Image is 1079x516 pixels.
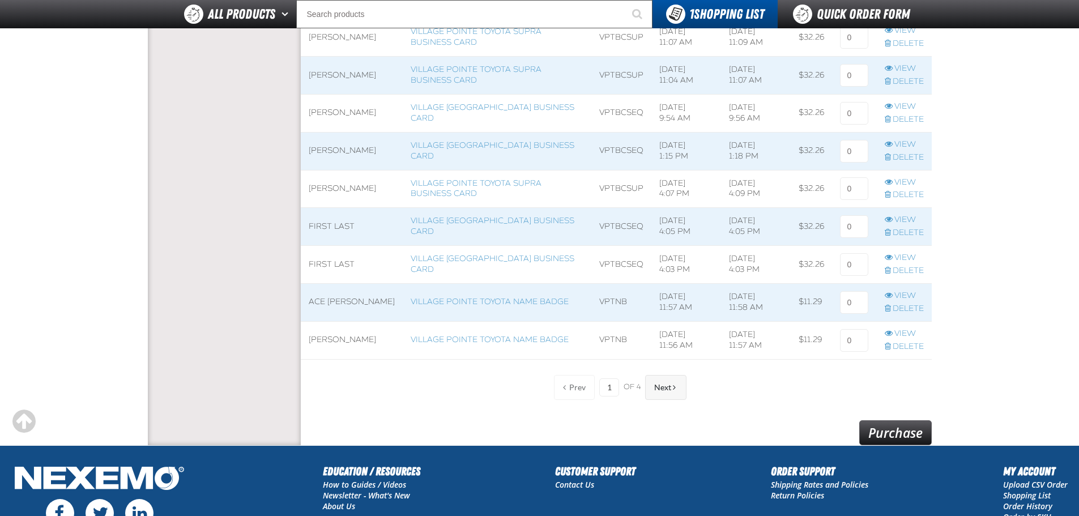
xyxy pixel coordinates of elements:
a: Contact Us [555,479,594,490]
td: $32.26 [791,19,832,57]
a: Village [GEOGRAPHIC_DATA] Business Card [411,140,574,161]
a: View row action [885,177,924,188]
td: $32.26 [791,57,832,95]
td: [PERSON_NAME] [301,132,403,170]
a: View row action [885,63,924,74]
a: View row action [885,139,924,150]
h2: My Account [1003,463,1068,480]
h2: Customer Support [555,463,636,480]
a: Shipping Rates and Policies [771,479,868,490]
button: Next Page [645,375,686,400]
td: [DATE] 1:15 PM [651,132,721,170]
a: Delete row action [885,114,924,125]
input: 0 [840,329,868,352]
a: How to Guides / Videos [323,479,406,490]
td: [DATE] 1:18 PM [721,132,791,170]
td: VPTNB [591,321,651,359]
td: [DATE] 4:05 PM [651,208,721,246]
a: Newsletter - What's New [323,490,410,501]
input: 0 [840,102,868,125]
span: Next Page [654,383,671,392]
a: View row action [885,101,924,112]
input: 0 [840,177,868,200]
a: Delete row action [885,228,924,238]
a: Delete row action [885,76,924,87]
td: $32.26 [791,208,832,246]
td: [DATE] 11:57 AM [721,321,791,359]
td: VPTNB [591,283,651,321]
strong: 1 [689,6,694,22]
span: of 4 [624,382,641,393]
td: [DATE] 11:09 AM [721,19,791,57]
a: Delete row action [885,342,924,352]
img: Nexemo Logo [11,463,187,496]
a: Shopping List [1003,490,1051,501]
td: VPTBCSUP [591,19,651,57]
a: Upload CSV Order [1003,479,1068,490]
a: About Us [323,501,355,511]
td: [PERSON_NAME] [301,321,403,359]
td: First Last [301,246,403,284]
a: View row action [885,291,924,301]
a: Delete row action [885,39,924,49]
td: [DATE] 11:57 AM [651,283,721,321]
a: Village Pointe Toyota Supra Business Card [411,27,541,47]
input: 0 [840,26,868,49]
input: 0 [840,64,868,87]
td: [PERSON_NAME] [301,95,403,133]
span: Shopping List [689,6,764,22]
td: $32.26 [791,246,832,284]
td: [DATE] 11:56 AM [651,321,721,359]
a: Delete row action [885,190,924,201]
a: Village Pointe Toyota Supra Business Card [411,65,541,85]
a: Village Pointe Toyota Name Badge [411,335,569,344]
a: Delete row action [885,266,924,276]
input: 0 [840,215,868,238]
td: $11.29 [791,283,832,321]
td: First Last [301,208,403,246]
a: View row action [885,215,924,225]
td: [PERSON_NAME] [301,57,403,95]
a: Order History [1003,501,1052,511]
td: [DATE] 4:03 PM [651,246,721,284]
input: 0 [840,140,868,163]
h2: Education / Resources [323,463,420,480]
a: Village [GEOGRAPHIC_DATA] Business Card [411,254,574,274]
td: [DATE] 4:07 PM [651,170,721,208]
td: VPTBCSEQ [591,132,651,170]
td: $32.26 [791,95,832,133]
td: [DATE] 9:54 AM [651,95,721,133]
input: 0 [840,291,868,314]
a: View row action [885,329,924,339]
td: [DATE] 11:58 AM [721,283,791,321]
td: [DATE] 11:07 AM [721,57,791,95]
a: Purchase [859,420,932,445]
a: Village Pointe Toyota Supra Business Card [411,178,541,199]
input: 0 [840,253,868,276]
td: [PERSON_NAME] [301,19,403,57]
span: All Products [208,4,275,24]
td: VPTBCSEQ [591,95,651,133]
a: Village [GEOGRAPHIC_DATA] Business Card [411,216,574,236]
td: ACE [PERSON_NAME] [301,283,403,321]
a: Delete row action [885,304,924,314]
a: Village Pointe Toyota Name Badge [411,297,569,306]
td: VPTBCSUP [591,57,651,95]
h2: Order Support [771,463,868,480]
td: [DATE] 11:04 AM [651,57,721,95]
td: $11.29 [791,321,832,359]
a: Village [GEOGRAPHIC_DATA] Business Card [411,103,574,123]
td: [DATE] 4:09 PM [721,170,791,208]
td: VPTBCSEQ [591,246,651,284]
a: Delete row action [885,152,924,163]
td: VPTBCSEQ [591,208,651,246]
td: $32.26 [791,170,832,208]
a: Return Policies [771,490,824,501]
div: Scroll to the top [11,409,36,434]
td: [DATE] 9:56 AM [721,95,791,133]
a: View row action [885,25,924,36]
td: [DATE] 4:03 PM [721,246,791,284]
td: VPTBCSUP [591,170,651,208]
td: [DATE] 11:07 AM [651,19,721,57]
td: [PERSON_NAME] [301,170,403,208]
